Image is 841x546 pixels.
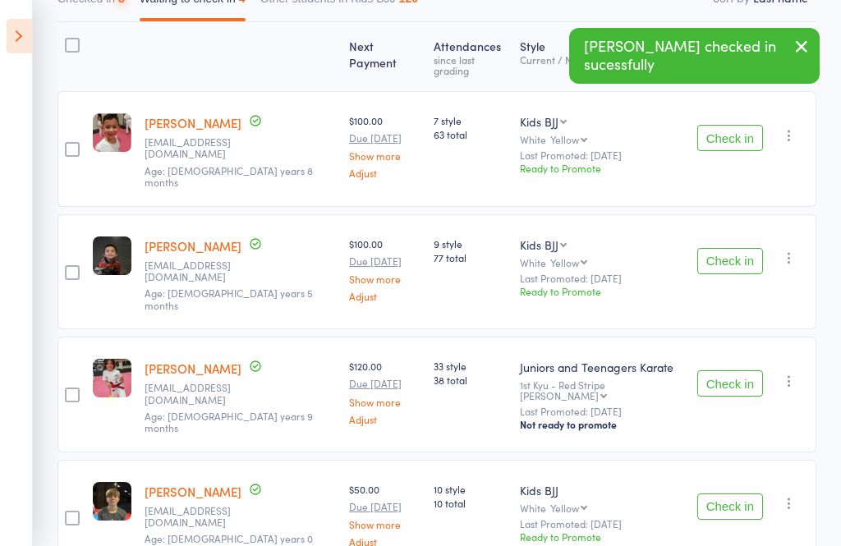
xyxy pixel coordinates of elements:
[569,28,820,84] div: [PERSON_NAME] checked in sucessfully
[520,379,684,401] div: 1st Kyu - Red Stripe
[349,378,420,389] small: Due [DATE]
[349,273,420,284] a: Show more
[145,505,251,529] small: laurenlplumb@gmail.com
[349,359,420,424] div: $120.00
[145,382,251,406] small: Rachellopes@tpg.com.au
[520,390,599,401] div: [PERSON_NAME]
[520,284,684,298] div: Ready to Promote
[434,127,507,141] span: 63 total
[520,134,684,145] div: White
[550,134,579,145] div: Yellow
[349,501,420,512] small: Due [DATE]
[550,502,579,513] div: Yellow
[697,370,763,397] button: Check in
[434,54,507,76] div: since last grading
[520,161,684,175] div: Ready to Promote
[145,237,241,255] a: [PERSON_NAME]
[434,236,507,250] span: 9 style
[520,530,684,544] div: Ready to Promote
[93,236,131,275] img: image1613702442.png
[145,114,241,131] a: [PERSON_NAME]
[520,418,684,431] div: Not ready to promote
[520,502,684,513] div: White
[145,136,251,160] small: waiseonglaw@hotmail.com
[342,30,426,84] div: Next Payment
[434,359,507,373] span: 33 style
[434,496,507,510] span: 10 total
[434,113,507,127] span: 7 style
[520,257,684,268] div: White
[145,409,313,434] span: Age: [DEMOGRAPHIC_DATA] years 9 months
[520,518,684,530] small: Last Promoted: [DATE]
[349,519,420,530] a: Show more
[349,167,420,178] a: Adjust
[349,255,420,267] small: Due [DATE]
[434,482,507,496] span: 10 style
[520,406,684,417] small: Last Promoted: [DATE]
[93,113,131,152] img: image1614142718.png
[520,149,684,161] small: Last Promoted: [DATE]
[145,259,251,283] small: bigpookpui@yahoo.com
[349,414,420,424] a: Adjust
[520,482,684,498] div: Kids BJJ
[513,30,691,84] div: Style
[697,248,763,274] button: Check in
[434,250,507,264] span: 77 total
[145,483,241,500] a: [PERSON_NAME]
[349,397,420,407] a: Show more
[349,291,420,301] a: Adjust
[349,113,420,178] div: $100.00
[349,236,420,301] div: $100.00
[434,373,507,387] span: 38 total
[145,163,313,189] span: Age: [DEMOGRAPHIC_DATA] years 8 months
[550,257,579,268] div: Yellow
[145,286,313,311] span: Age: [DEMOGRAPHIC_DATA] years 5 months
[520,273,684,284] small: Last Promoted: [DATE]
[427,30,513,84] div: Atten­dances
[697,493,763,520] button: Check in
[93,359,131,397] img: image1615963192.png
[145,360,241,377] a: [PERSON_NAME]
[697,125,763,151] button: Check in
[520,113,558,130] div: Kids BJJ
[520,54,684,65] div: Current / Next Rank
[93,482,131,521] img: image1756975273.png
[520,359,684,375] div: Juniors and Teenagers Karate
[349,132,420,144] small: Due [DATE]
[520,236,558,253] div: Kids BJJ
[349,150,420,161] a: Show more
